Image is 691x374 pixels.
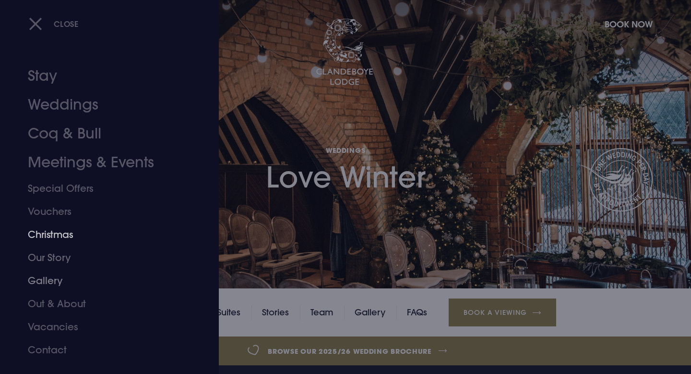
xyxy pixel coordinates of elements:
[28,315,179,338] a: Vacancies
[29,14,79,34] button: Close
[28,177,179,200] a: Special Offers
[28,62,179,90] a: Stay
[28,223,179,246] a: Christmas
[28,200,179,223] a: Vouchers
[28,119,179,148] a: Coq & Bull
[28,148,179,177] a: Meetings & Events
[28,246,179,269] a: Our Story
[54,19,79,29] span: Close
[28,338,179,362] a: Contact
[28,90,179,119] a: Weddings
[28,269,179,292] a: Gallery
[28,292,179,315] a: Out & About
